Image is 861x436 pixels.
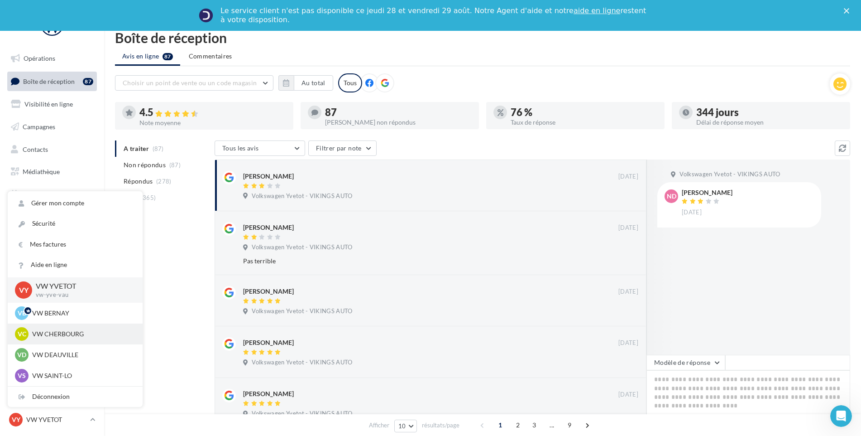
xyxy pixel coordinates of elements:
[19,285,29,295] span: VY
[141,194,156,201] span: (365)
[511,119,657,126] div: Taux de réponse
[252,307,352,315] span: Volkswagen Yvetot - VIKINGS AUTO
[169,161,181,169] span: (87)
[682,189,732,196] div: [PERSON_NAME]
[422,421,459,430] span: résultats/page
[338,73,362,92] div: Tous
[24,100,73,108] span: Visibilité en ligne
[252,358,352,367] span: Volkswagen Yvetot - VIKINGS AUTO
[398,422,406,430] span: 10
[18,371,26,380] span: VS
[618,339,638,347] span: [DATE]
[23,123,55,131] span: Campagnes
[5,162,99,181] a: Médiathèque
[18,329,26,339] span: VC
[8,387,143,407] div: Déconnexion
[667,192,676,201] span: ND
[618,224,638,232] span: [DATE]
[189,52,232,61] span: Commentaires
[17,350,26,359] span: VD
[23,77,75,85] span: Boîte de réception
[308,140,377,156] button: Filtrer par note
[511,107,657,117] div: 76 %
[32,350,132,359] p: VW DEAUVILLE
[5,95,99,114] a: Visibilité en ligne
[545,418,559,432] span: ...
[5,237,99,264] a: Campagnes DataOnDemand
[278,75,333,91] button: Au total
[32,309,132,318] p: VW BERNAY
[124,177,153,186] span: Répondus
[124,160,166,170] span: Non répondus
[5,72,99,91] a: Boîte de réception87
[8,213,143,234] a: Sécurité
[5,49,99,68] a: Opérations
[682,208,702,217] span: [DATE]
[394,420,417,432] button: 10
[252,410,352,418] span: Volkswagen Yvetot - VIKINGS AUTO
[24,54,55,62] span: Opérations
[618,391,638,399] span: [DATE]
[220,6,648,24] div: Le service client n'est pas disponible ce jeudi 28 et vendredi 29 août. Notre Agent d'aide et not...
[325,119,472,126] div: [PERSON_NAME] non répondus
[32,371,132,380] p: VW SAINT-LO
[574,6,620,15] a: aide en ligne
[23,190,53,198] span: Calendrier
[243,338,294,347] div: [PERSON_NAME]
[830,405,852,427] iframe: Intercom live chat
[23,168,60,175] span: Médiathèque
[32,329,132,339] p: VW CHERBOURG
[618,288,638,296] span: [DATE]
[199,8,213,23] img: Profile image for Service-Client
[156,178,172,185] span: (278)
[369,421,389,430] span: Afficher
[36,281,128,291] p: VW YVETOT
[5,208,99,234] a: PLV et print personnalisable
[646,355,725,370] button: Modèle de réponse
[5,185,99,204] a: Calendrier
[215,140,305,156] button: Tous les avis
[252,192,352,200] span: Volkswagen Yvetot - VIKINGS AUTO
[123,79,257,87] span: Choisir un point de vente ou un code magasin
[294,75,333,91] button: Au total
[618,173,638,181] span: [DATE]
[527,418,541,432] span: 3
[511,418,525,432] span: 2
[26,415,86,424] p: VW YVETOT
[243,172,294,181] div: [PERSON_NAME]
[844,8,853,14] div: Fermer
[243,389,294,398] div: [PERSON_NAME]
[139,120,286,126] div: Note moyenne
[18,309,26,318] span: VB
[696,107,843,117] div: 344 jours
[23,145,48,153] span: Contacts
[8,234,143,255] a: Mes factures
[12,415,20,424] span: VY
[115,75,273,91] button: Choisir un point de vente ou un code magasin
[493,418,507,432] span: 1
[696,119,843,126] div: Délai de réponse moyen
[222,144,259,152] span: Tous les avis
[243,287,294,296] div: [PERSON_NAME]
[8,193,143,213] a: Gérer mon compte
[679,170,780,179] span: Volkswagen Yvetot - VIKINGS AUTO
[252,243,352,252] span: Volkswagen Yvetot - VIKINGS AUTO
[115,31,850,44] div: Boîte de réception
[243,257,579,266] div: Pas terrible
[5,117,99,136] a: Campagnes
[8,255,143,275] a: Aide en ligne
[562,418,577,432] span: 9
[139,107,286,118] div: 4.5
[325,107,472,117] div: 87
[36,291,128,299] p: vw-yve-vau
[5,140,99,159] a: Contacts
[83,78,93,85] div: 87
[243,223,294,232] div: [PERSON_NAME]
[7,411,97,428] a: VY VW YVETOT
